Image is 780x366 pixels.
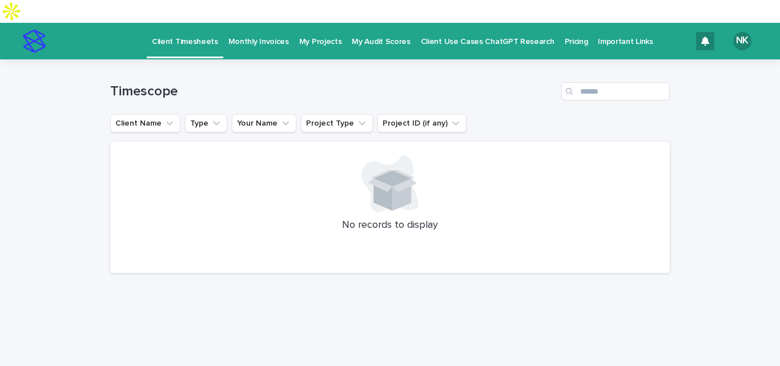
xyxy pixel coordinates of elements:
button: Project ID (if any) [377,114,467,132]
a: Important Links [593,23,658,58]
img: stacker-logo-s-only.png [23,30,46,53]
p: My Projects [299,23,342,47]
a: Monthly Invoices [223,23,294,58]
a: Pricing [560,23,593,58]
h1: Timescope [110,83,557,100]
p: Client Timesheets [152,23,218,47]
a: Client Timesheets [147,23,223,57]
button: Project Type [301,114,373,132]
p: Monthly Invoices [228,23,289,47]
div: NK [733,32,751,50]
p: Client Use Cases ChatGPT Research [421,23,554,47]
button: Type [185,114,227,132]
input: Search [561,82,670,100]
p: No records to display [124,219,656,232]
button: Your Name [232,114,296,132]
p: My Audit Scores [352,23,410,47]
p: Important Links [598,23,653,47]
a: My Projects [294,23,347,58]
p: Pricing [565,23,588,47]
a: Client Use Cases ChatGPT Research [416,23,560,58]
a: My Audit Scores [347,23,415,58]
button: Client Name [110,114,180,132]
